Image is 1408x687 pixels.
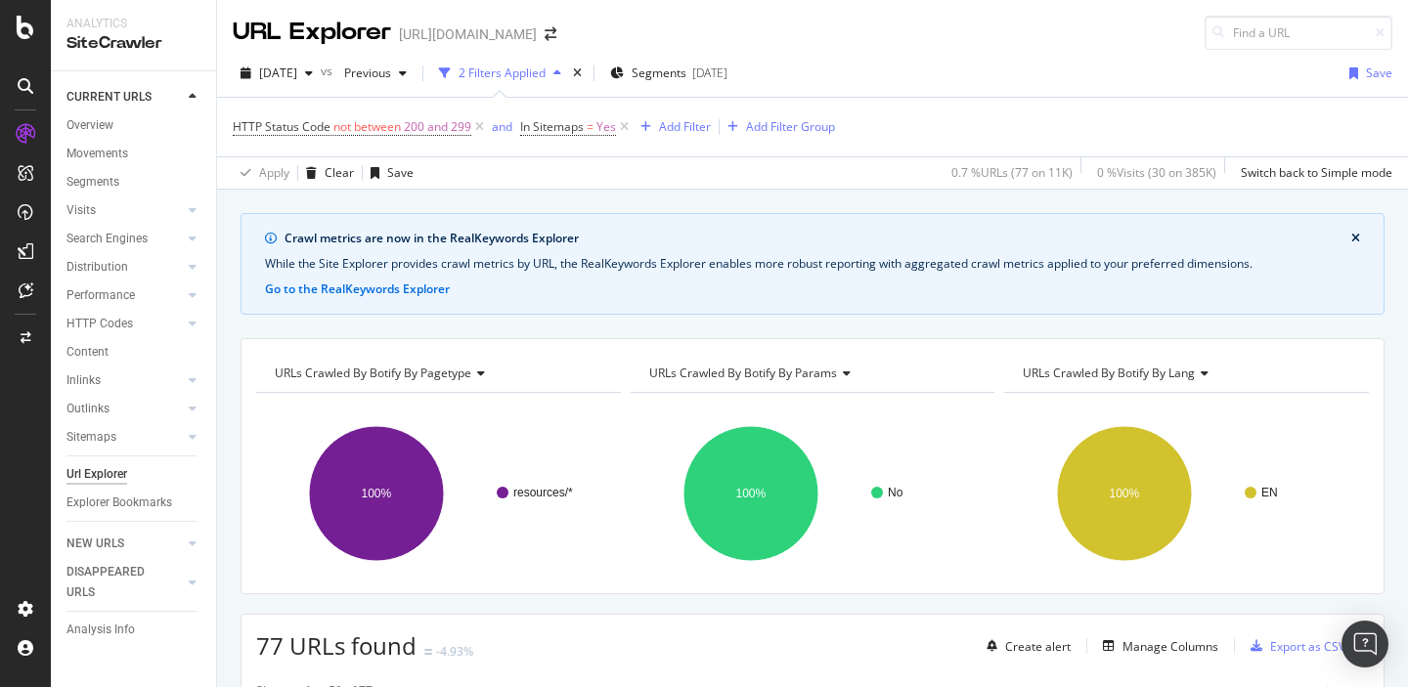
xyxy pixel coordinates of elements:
[325,164,354,181] div: Clear
[66,620,202,640] a: Analysis Info
[233,16,391,49] div: URL Explorer
[1205,16,1392,50] input: Find a URL
[66,399,183,419] a: Outlinks
[66,427,183,448] a: Sitemaps
[66,342,109,363] div: Content
[66,32,200,55] div: SiteCrawler
[888,486,903,499] text: No
[404,113,471,141] span: 200 and 299
[321,63,336,79] span: vs
[66,464,127,485] div: Url Explorer
[1005,638,1071,655] div: Create alert
[1342,58,1392,89] button: Save
[1004,408,1369,579] div: A chart.
[66,620,135,640] div: Analysis Info
[513,486,573,499] text: resources/*
[336,58,415,89] button: Previous
[459,64,546,81] div: 2 Filters Applied
[436,643,473,660] div: -4.93%
[424,649,432,655] img: Equal
[66,493,202,513] a: Explorer Bookmarks
[66,257,128,278] div: Distribution
[66,257,183,278] a: Distribution
[1110,487,1140,500] text: 100%
[66,200,183,221] a: Visits
[66,229,183,249] a: Search Engines
[66,370,101,391] div: Inlinks
[692,64,727,81] div: [DATE]
[1095,634,1218,658] button: Manage Columns
[256,629,417,662] span: 77 URLs found
[66,399,110,419] div: Outlinks
[1261,486,1278,499] text: EN
[66,562,183,603] a: DISAPPEARED URLS
[492,118,512,135] div: and
[1342,621,1388,667] div: Open Intercom Messenger
[66,87,152,107] div: CURRENT URLS
[492,117,512,136] button: and
[602,58,735,89] button: Segments[DATE]
[298,157,354,189] button: Clear
[233,118,330,135] span: HTTP Status Code
[66,172,119,193] div: Segments
[1243,630,1345,662] button: Export as CSV
[596,113,616,141] span: Yes
[649,365,837,381] span: URLs Crawled By Botify By params
[1366,64,1392,81] div: Save
[431,58,569,89] button: 2 Filters Applied
[66,115,113,136] div: Overview
[1122,638,1218,655] div: Manage Columns
[363,157,414,189] button: Save
[265,255,1360,273] div: While the Site Explorer provides crawl metrics by URL, the RealKeywords Explorer enables more rob...
[66,342,202,363] a: Content
[632,64,686,81] span: Segments
[720,115,835,139] button: Add Filter Group
[1270,638,1345,655] div: Export as CSV
[233,58,321,89] button: [DATE]
[333,118,401,135] span: not between
[951,164,1073,181] div: 0.7 % URLs ( 77 on 11K )
[659,118,711,135] div: Add Filter
[387,164,414,181] div: Save
[241,213,1385,315] div: info banner
[259,64,297,81] span: 2025 Oct. 8th
[587,118,594,135] span: =
[645,358,978,389] h4: URLs Crawled By Botify By params
[633,115,711,139] button: Add Filter
[66,172,202,193] a: Segments
[275,365,471,381] span: URLs Crawled By Botify By pagetype
[265,280,450,298] button: Go to the RealKeywords Explorer
[66,493,172,513] div: Explorer Bookmarks
[631,408,995,579] div: A chart.
[66,534,183,554] a: NEW URLS
[66,229,148,249] div: Search Engines
[979,630,1071,662] button: Create alert
[66,314,133,334] div: HTTP Codes
[1019,358,1351,389] h4: URLs Crawled By Botify By lang
[66,285,135,306] div: Performance
[1346,226,1365,251] button: close banner
[259,164,289,181] div: Apply
[66,87,183,107] a: CURRENT URLS
[1233,157,1392,189] button: Switch back to Simple mode
[271,358,603,389] h4: URLs Crawled By Botify By pagetype
[735,487,766,500] text: 100%
[399,24,537,44] div: [URL][DOMAIN_NAME]
[66,534,124,554] div: NEW URLS
[1023,365,1195,381] span: URLs Crawled By Botify By lang
[66,314,183,334] a: HTTP Codes
[256,408,621,579] svg: A chart.
[66,562,165,603] div: DISAPPEARED URLS
[1241,164,1392,181] div: Switch back to Simple mode
[66,285,183,306] a: Performance
[520,118,584,135] span: In Sitemaps
[66,144,202,164] a: Movements
[569,64,586,83] div: times
[66,115,202,136] a: Overview
[66,144,128,164] div: Movements
[746,118,835,135] div: Add Filter Group
[233,157,289,189] button: Apply
[66,427,116,448] div: Sitemaps
[66,200,96,221] div: Visits
[545,27,556,41] div: arrow-right-arrow-left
